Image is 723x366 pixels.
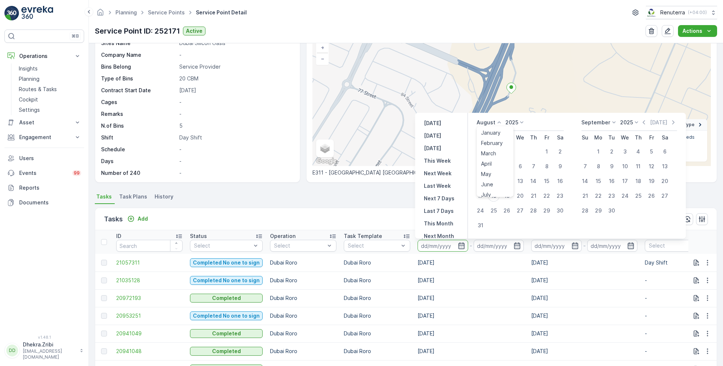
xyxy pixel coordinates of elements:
[344,232,382,240] p: Task Template
[421,182,454,190] button: Last Week
[414,342,527,360] td: [DATE]
[340,289,414,307] td: Dubai Roro
[138,215,148,222] p: Add
[186,27,203,35] p: Active
[321,44,324,51] span: +
[179,146,292,153] p: -
[554,205,566,217] div: 30
[190,294,263,303] button: Completed
[646,6,717,19] button: Renuterra(+04:00)
[514,205,526,217] div: 27
[124,214,151,223] button: Add
[19,106,40,114] p: Settings
[501,205,513,217] div: 26
[266,342,340,360] td: Dubai Roro
[321,55,325,62] span: −
[116,312,183,320] a: 20953251
[554,175,566,187] div: 16
[19,52,69,60] p: Operations
[514,175,526,187] div: 13
[424,195,454,202] p: Next 7 Days
[21,6,53,21] img: logo_light-DOdMpM7g.png
[477,126,513,197] ul: Menu
[101,295,107,301] div: Toggle Row Selected
[514,160,526,172] div: 6
[527,342,641,360] td: [DATE]
[179,87,292,94] p: [DATE]
[424,207,454,215] p: Last 7 Days
[190,258,263,267] button: Completed No one to sign
[72,33,79,39] p: ⌘B
[554,190,566,202] div: 23
[101,260,107,266] div: Toggle Row Selected
[19,169,68,177] p: Events
[424,132,441,139] p: [DATE]
[4,151,84,166] a: Users
[19,155,81,162] p: Users
[659,175,671,187] div: 20
[116,330,183,337] span: 20941049
[4,115,84,130] button: Asset
[645,131,658,144] th: Friday
[481,160,492,168] span: April
[16,84,84,94] a: Routes & Tasks
[424,170,452,177] p: Next Week
[481,170,491,178] span: May
[340,342,414,360] td: Dubai Roro
[116,259,183,266] span: 21057311
[179,169,292,177] p: -
[148,9,185,15] a: Service Points
[116,232,121,240] p: ID
[641,342,715,360] td: -
[632,160,644,172] div: 11
[19,75,39,83] p: Planning
[101,51,176,59] p: Company Name
[619,175,631,187] div: 17
[190,329,263,338] button: Completed
[101,99,176,106] p: Cages
[212,294,241,302] p: Completed
[190,232,207,240] p: Status
[6,345,18,356] div: DD
[424,157,451,165] p: This Week
[348,242,399,249] p: Select
[4,341,84,360] button: DDDhekra.Zribi[EMAIL_ADDRESS][DOMAIN_NAME]
[541,160,553,172] div: 8
[23,341,76,348] p: Dhekra.Zribi
[4,49,84,63] button: Operations
[421,194,457,203] button: Next 7 Days
[659,190,671,202] div: 27
[101,158,176,165] p: Days
[421,232,457,241] button: Next Month
[179,134,292,141] p: Day Shift
[641,272,715,289] td: -
[579,160,591,172] div: 7
[4,195,84,210] a: Documents
[514,190,526,202] div: 20
[646,146,657,158] div: 5
[424,182,451,190] p: Last Week
[101,122,176,130] p: N.of Bins
[340,272,414,289] td: Dubai Roro
[527,205,539,217] div: 28
[646,175,657,187] div: 19
[101,146,176,153] p: Schedule
[74,170,80,176] p: 99
[632,131,645,144] th: Thursday
[193,312,260,320] p: Completed No one to sign
[641,254,715,272] td: Day Shift
[116,277,183,284] a: 21035128
[116,294,183,302] a: 20972193
[4,166,84,180] a: Events99
[474,220,486,231] div: 31
[579,190,591,202] div: 21
[101,169,176,177] p: Number of 240
[592,175,604,187] div: 15
[95,25,180,37] p: Service Point ID: 252171
[488,205,499,217] div: 25
[104,214,123,224] p: Tasks
[312,169,711,176] p: E311 - [GEOGRAPHIC_DATA] [GEOGRAPHIC_DATA] - [GEOGRAPHIC_DATA] - [GEOGRAPHIC_DATA]
[179,51,292,59] p: -
[193,277,260,284] p: Completed No one to sign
